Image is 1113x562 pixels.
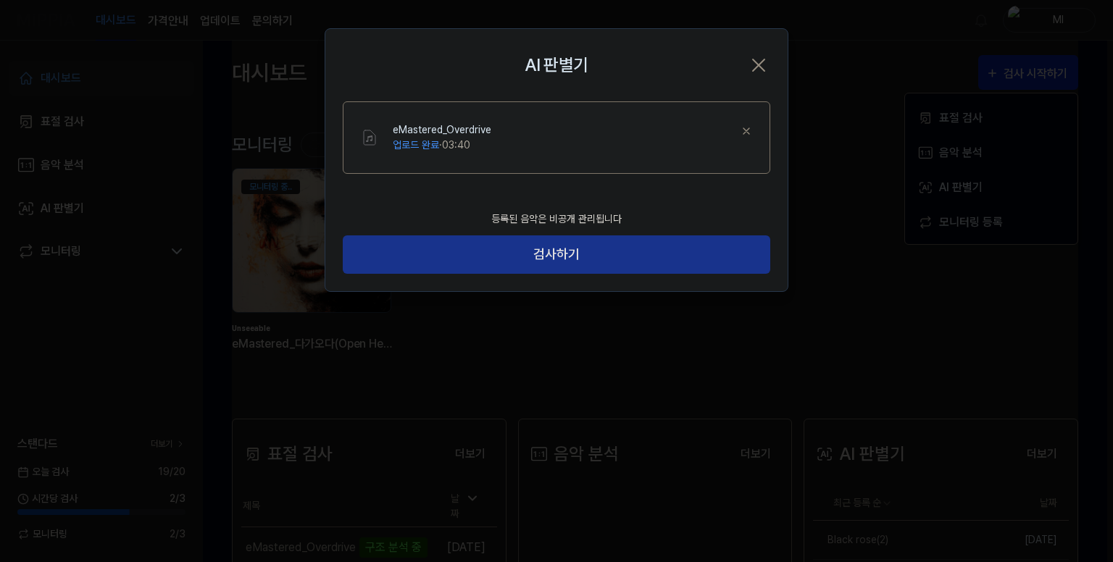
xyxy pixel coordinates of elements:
[393,139,439,151] span: 업로드 완료
[393,122,491,138] div: eMastered_Overdrive
[393,138,491,153] div: · 03:40
[483,203,630,235] div: 등록된 음악은 비공개 관리됩니다
[525,52,588,78] h2: AI 판별기
[343,235,770,274] button: 검사하기
[361,129,378,146] img: File Select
